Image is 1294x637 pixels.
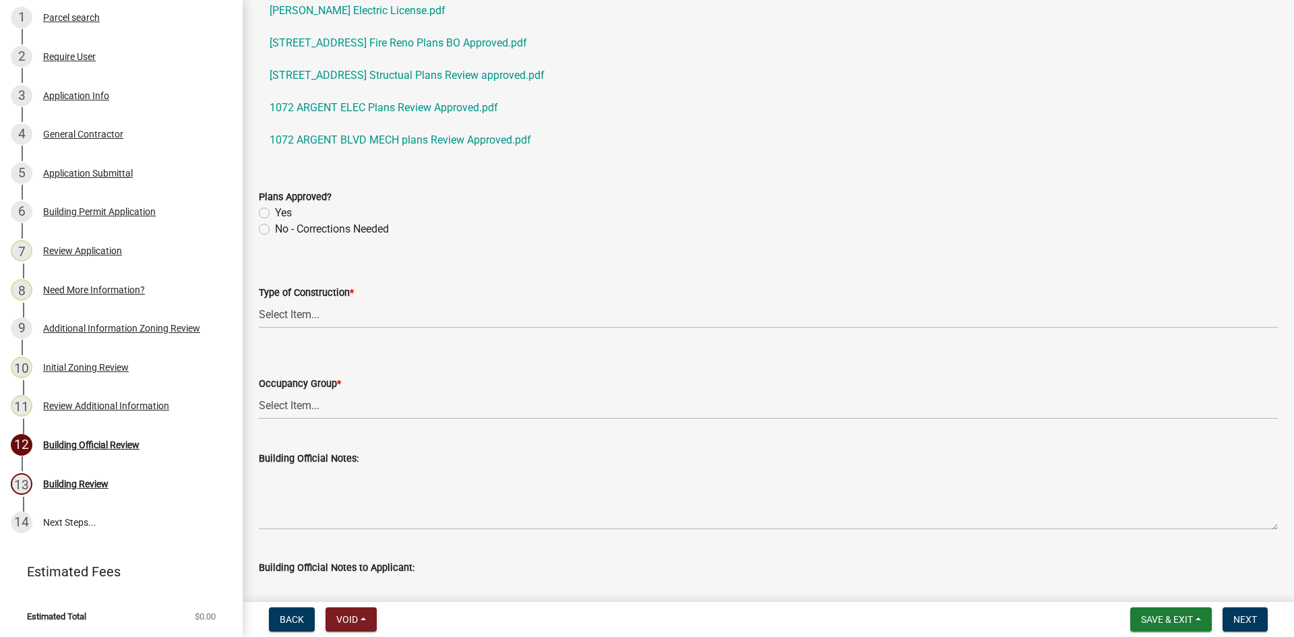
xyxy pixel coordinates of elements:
[259,59,1278,92] a: [STREET_ADDRESS] Structual Plans Review approved.pdf
[11,240,32,262] div: 7
[1130,607,1212,632] button: Save & Exit
[195,612,216,621] span: $0.00
[259,27,1278,59] a: [STREET_ADDRESS] Fire Reno Plans BO Approved.pdf
[11,357,32,378] div: 10
[259,564,414,573] label: Building Official Notes to Applicant:
[11,558,221,585] a: Estimated Fees
[27,612,86,621] span: Estimated Total
[43,207,156,216] div: Building Permit Application
[11,201,32,222] div: 6
[259,193,332,202] label: Plans Approved?
[11,512,32,533] div: 14
[280,614,304,625] span: Back
[11,473,32,495] div: 13
[1233,614,1257,625] span: Next
[275,205,292,221] label: Yes
[43,324,200,333] div: Additional Information Zoning Review
[43,440,140,450] div: Building Official Review
[11,85,32,107] div: 3
[1223,607,1268,632] button: Next
[11,7,32,28] div: 1
[43,13,100,22] div: Parcel search
[1141,614,1193,625] span: Save & Exit
[336,614,358,625] span: Void
[275,221,389,237] label: No - Corrections Needed
[259,454,359,464] label: Building Official Notes:
[11,46,32,67] div: 2
[43,401,169,411] div: Review Additional Information
[269,607,315,632] button: Back
[43,52,96,61] div: Require User
[11,123,32,145] div: 4
[11,434,32,456] div: 12
[43,479,109,489] div: Building Review
[326,607,377,632] button: Void
[43,91,109,100] div: Application Info
[43,246,122,255] div: Review Application
[43,129,123,139] div: General Contractor
[11,317,32,339] div: 9
[259,380,341,389] label: Occupancy Group
[43,285,145,295] div: Need More Information?
[11,279,32,301] div: 8
[11,162,32,184] div: 5
[43,363,129,372] div: Initial Zoning Review
[11,395,32,417] div: 11
[259,124,1278,156] a: 1072 ARGENT BLVD MECH plans Review Approved.pdf
[259,289,354,298] label: Type of Construction
[43,169,133,178] div: Application Submittal
[259,92,1278,124] a: 1072 ARGENT ELEC Plans Review Approved.pdf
